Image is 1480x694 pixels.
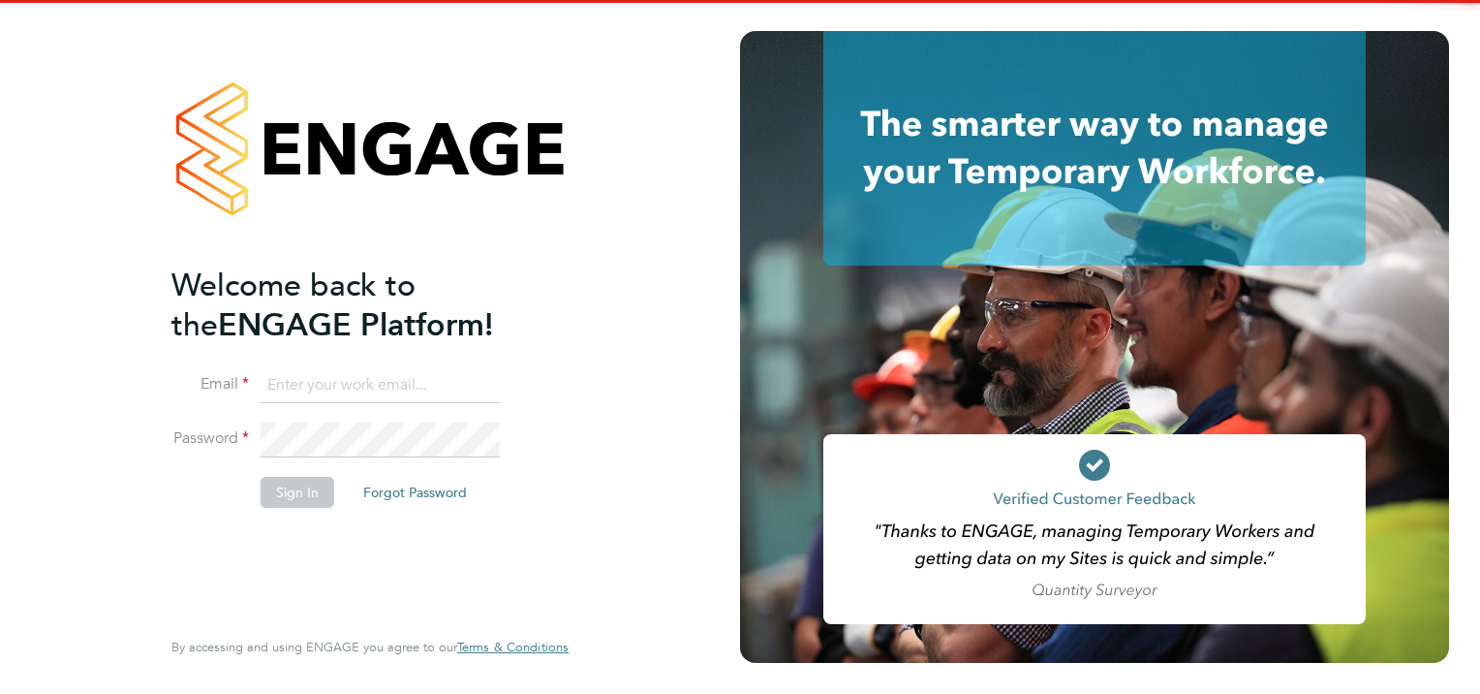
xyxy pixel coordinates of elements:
span: Terms & Conditions [457,639,569,655]
input: Enter your work email... [261,368,500,403]
a: Terms & Conditions [457,640,569,655]
h2: ENGAGE Platform! [171,266,549,345]
label: Password [171,428,249,449]
button: Sign In [261,477,334,508]
span: By accessing and using ENGAGE you agree to our [171,639,569,655]
span: Welcome back to the [171,267,416,344]
label: Email [171,374,249,394]
button: Forgot Password [348,477,482,508]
